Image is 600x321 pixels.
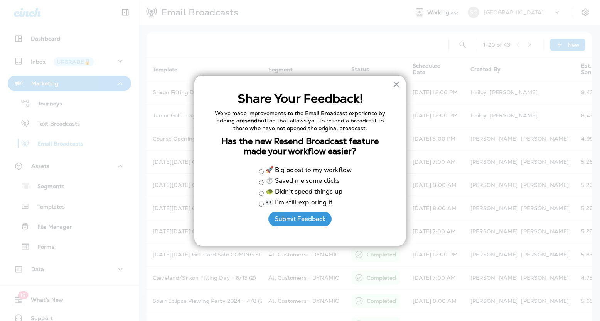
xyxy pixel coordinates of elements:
h3: Has the new Resend Broadcast feature made your workflow easier? [210,136,390,157]
strong: resend [239,117,258,124]
label: 👀 I’m still exploring it [266,199,332,207]
label: ⏱️ Saved me some clicks [266,178,340,185]
span: button that allows you to resend a broadcast to those who have not opened the original broadcast. [233,117,385,132]
h2: Share Your Feedback! [210,91,390,106]
button: Close [393,78,400,90]
label: 🚀 Big boost to my workflow [266,167,352,174]
span: We've made improvements to the Email Broadcast experience by adding a [215,110,387,124]
label: 🐢 Didn’t speed things up [266,189,342,196]
button: Submit Feedback [268,212,332,226]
